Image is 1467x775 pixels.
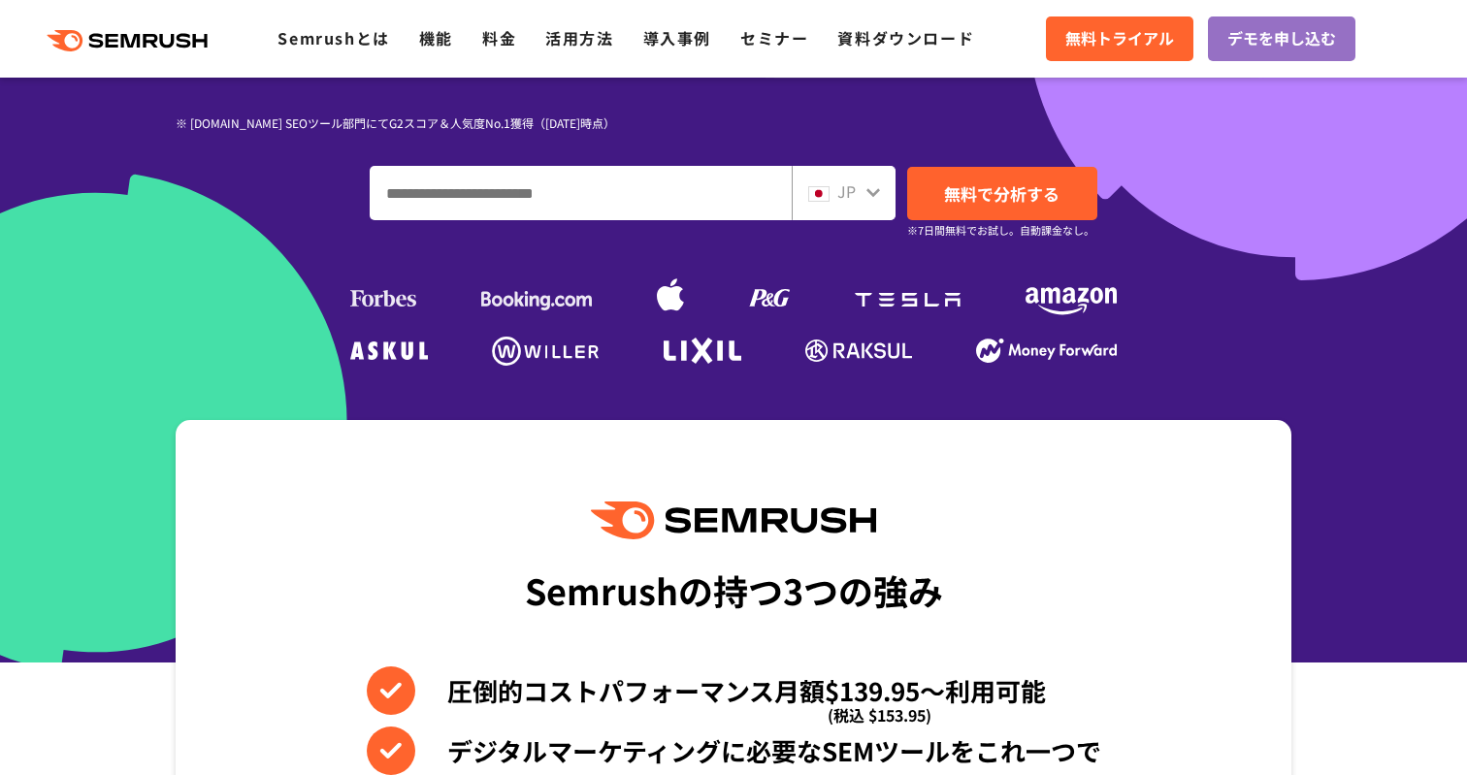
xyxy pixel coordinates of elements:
[1046,16,1193,61] a: 無料トライアル
[367,666,1101,715] li: 圧倒的コストパフォーマンス月額$139.95〜利用可能
[545,26,613,49] a: 活用方法
[740,26,808,49] a: セミナー
[367,727,1101,775] li: デジタルマーケティングに必要なSEMツールをこれ一つで
[1208,16,1355,61] a: デモを申し込む
[1227,26,1336,51] span: デモを申し込む
[591,501,876,539] img: Semrush
[837,179,856,203] span: JP
[482,26,516,49] a: 料金
[176,113,733,132] div: ※ [DOMAIN_NAME] SEOツール部門にてG2スコア＆人気度No.1獲得（[DATE]時点）
[828,691,931,739] span: (税込 $153.95)
[643,26,711,49] a: 導入事例
[907,167,1097,220] a: 無料で分析する
[371,167,791,219] input: ドメイン、キーワードまたはURLを入力してください
[419,26,453,49] a: 機能
[907,221,1094,240] small: ※7日間無料でお試し。自動課金なし。
[1065,26,1174,51] span: 無料トライアル
[944,181,1059,206] span: 無料で分析する
[837,26,974,49] a: 資料ダウンロード
[277,26,389,49] a: Semrushとは
[525,554,943,626] div: Semrushの持つ3つの強み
